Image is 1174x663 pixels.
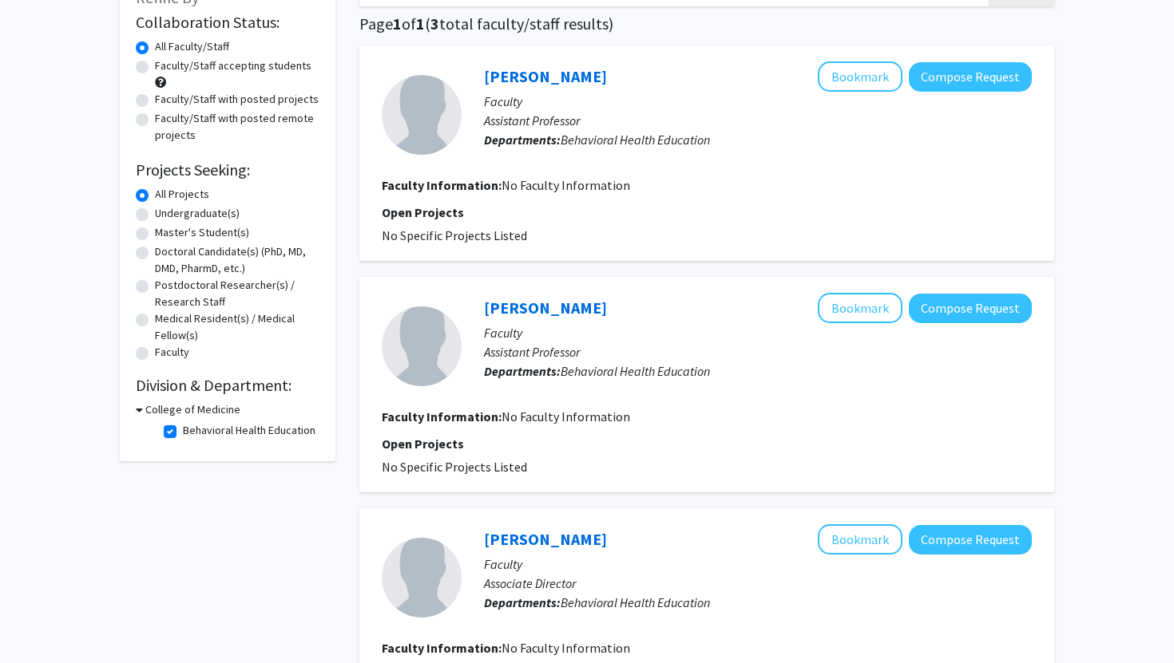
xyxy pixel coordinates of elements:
label: All Projects [155,186,209,203]
button: Compose Request to Lindsay Martin [909,294,1032,323]
span: Behavioral Health Education [561,363,710,379]
label: Faculty/Staff with posted remote projects [155,110,319,144]
h3: College of Medicine [145,401,240,418]
span: 3 [430,14,439,34]
label: Doctoral Candidate(s) (PhD, MD, DMD, PharmD, etc.) [155,243,319,277]
span: No Faculty Information [502,640,630,656]
p: Associate Director [484,574,1032,593]
span: Behavioral Health Education [561,594,710,610]
a: [PERSON_NAME] [484,66,607,86]
a: [PERSON_NAME] [484,298,607,318]
label: Master's Student(s) [155,224,249,241]
b: Departments: [484,594,561,610]
p: Open Projects [382,203,1032,222]
label: Medical Resident(s) / Medical Fellow(s) [155,310,319,344]
h1: Page of ( total faculty/staff results) [359,14,1054,34]
span: No Specific Projects Listed [382,459,527,475]
b: Departments: [484,132,561,148]
a: [PERSON_NAME] [484,529,607,549]
span: No Faculty Information [502,408,630,424]
span: Behavioral Health Education [561,132,710,148]
span: 1 [416,14,425,34]
b: Departments: [484,363,561,379]
b: Faculty Information: [382,640,502,656]
label: Undergraduate(s) [155,205,240,222]
label: Faculty/Staff with posted projects [155,91,319,108]
span: 1 [393,14,402,34]
button: Compose Request to Karin Gladney [909,62,1032,92]
button: Add Karin Gladney to Bookmarks [818,61,902,92]
button: Add Lindsay Martin to Bookmarks [818,293,902,323]
p: Assistant Professor [484,111,1032,130]
p: Open Projects [382,434,1032,453]
label: Postdoctoral Researcher(s) / Research Staff [155,277,319,310]
span: No Faculty Information [502,177,630,193]
label: Behavioral Health Education [183,422,315,439]
p: Faculty [484,554,1032,574]
label: Faculty/Staff accepting students [155,57,311,74]
p: Assistant Professor [484,342,1032,361]
button: Add Christopher Owens to Bookmarks [818,524,902,554]
h2: Projects Seeking: [136,160,319,180]
span: No Specific Projects Listed [382,227,527,243]
label: Faculty [155,344,189,361]
iframe: Chat [12,591,68,651]
p: Faculty [484,323,1032,342]
b: Faculty Information: [382,177,502,193]
button: Compose Request to Christopher Owens [909,525,1032,554]
p: Faculty [484,92,1032,111]
label: All Faculty/Staff [155,38,229,55]
h2: Division & Department: [136,376,319,395]
h2: Collaboration Status: [136,13,319,32]
b: Faculty Information: [382,408,502,424]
